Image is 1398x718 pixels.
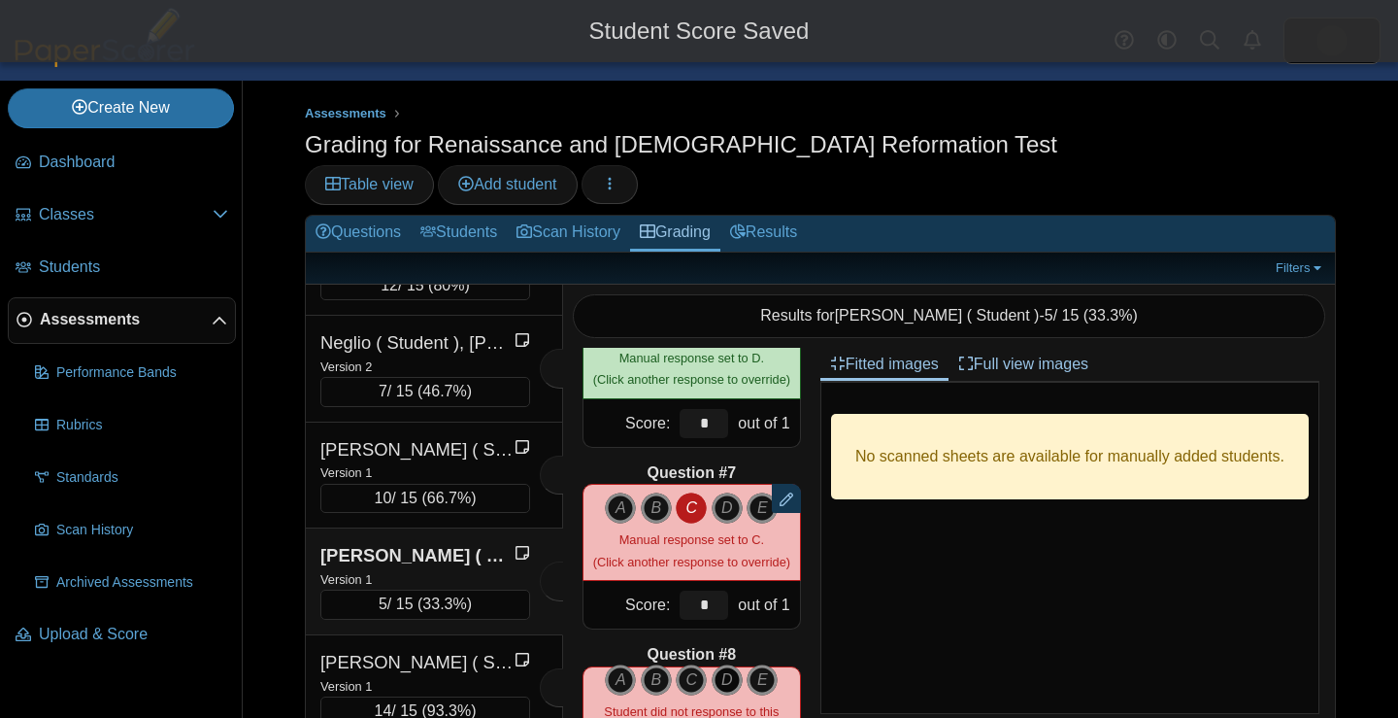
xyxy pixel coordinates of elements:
span: Dashboard [39,152,228,173]
small: Version 1 [320,465,372,480]
div: Student Score Saved [15,15,1383,48]
a: Filters [1271,258,1330,278]
div: Score: [583,581,675,629]
span: 5 [379,596,387,612]
span: Table view [325,176,414,192]
span: Scan History [56,521,228,540]
i: B [641,665,672,696]
span: 5 [1045,307,1053,324]
span: 66.7% [427,490,471,506]
div: / 15 ( ) [320,271,530,300]
div: Score: [583,399,675,447]
a: PaperScorer [8,53,202,70]
div: [PERSON_NAME] ( Student ), Layla [320,437,515,462]
a: Students [8,245,236,291]
h1: Grading for Renaissance and [DEMOGRAPHIC_DATA] Reformation Test [305,128,1057,161]
div: / 15 ( ) [320,377,530,406]
a: Performance Bands [27,350,236,396]
i: D [712,665,743,696]
i: E [747,493,778,524]
i: C [676,493,707,524]
div: [PERSON_NAME] ( Student ), [PERSON_NAME] [320,543,515,568]
div: out of 1 [733,399,799,447]
i: A [605,493,636,524]
a: Assessments [300,102,391,126]
span: 33.3% [1088,307,1132,324]
span: Manual response set to D. [619,351,764,365]
b: Question #8 [648,644,737,666]
i: D [712,493,743,524]
span: 10 [375,490,392,506]
span: 12 [381,277,398,293]
small: Version 1 [320,679,372,694]
a: Dashboard [8,140,236,187]
small: Version 1 [320,572,372,587]
a: Assessments [8,297,236,344]
a: Results [720,216,807,252]
small: (Click another response to override) [593,532,790,568]
div: Results for - / 15 ( ) [573,294,1325,337]
span: Archived Assessments [56,573,228,593]
a: Scan History [27,507,236,554]
a: Scan History [507,216,630,252]
a: Standards [27,455,236,501]
div: out of 1 [733,581,799,629]
a: Create New [8,88,234,127]
a: Add student [438,165,577,204]
span: Assessments [305,106,386,120]
small: (Click another response to override) [593,351,790,387]
div: / 15 ( ) [320,484,530,513]
b: Question #7 [648,462,737,484]
span: Upload & Score [39,624,228,645]
a: Grading [630,216,720,252]
div: No scanned sheets are available for manually added students. [831,414,1309,498]
i: E [747,665,778,696]
div: Neglio ( Student ), [PERSON_NAME] [320,330,515,356]
div: / 15 ( ) [320,590,530,619]
span: Standards [56,468,228,488]
a: Fitted images [820,348,949,381]
span: Rubrics [56,416,228,435]
i: C [676,665,707,696]
span: 33.3% [422,596,466,612]
a: Rubrics [27,402,236,449]
small: Version 2 [320,359,372,374]
i: B [641,493,672,524]
a: Upload & Score [8,612,236,659]
a: Full view images [949,348,1098,381]
span: 46.7% [422,383,466,399]
span: Add student [458,176,556,192]
span: Performance Bands [56,363,228,383]
span: Students [39,256,228,278]
span: 7 [379,383,387,399]
a: Classes [8,192,236,239]
div: [PERSON_NAME] ( Student ), [PERSON_NAME] [320,650,515,675]
a: Questions [306,216,411,252]
a: Table view [305,165,434,204]
span: Classes [39,204,213,225]
span: [PERSON_NAME] ( Student ) [835,307,1040,324]
span: Manual response set to C. [619,532,764,547]
span: 80% [433,277,464,293]
a: Archived Assessments [27,560,236,606]
span: Assessments [40,309,212,330]
i: A [605,665,636,696]
a: Students [411,216,507,252]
